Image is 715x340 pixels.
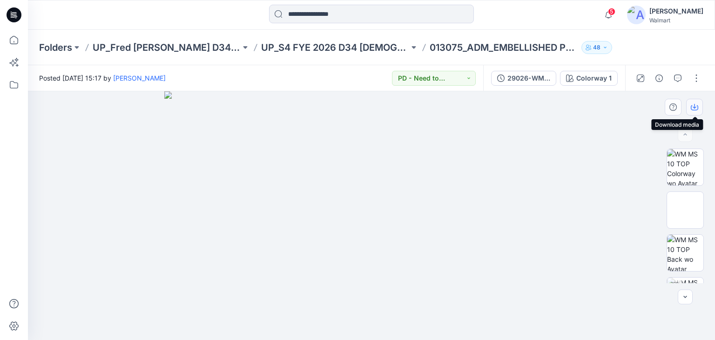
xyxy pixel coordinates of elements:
[491,71,556,86] button: 29026-WMU poplin
[507,73,550,83] div: 29026-WMU poplin
[39,73,166,83] span: Posted [DATE] 15:17 by
[560,71,618,86] button: Colorway 1
[649,17,703,24] div: Walmart
[113,74,166,82] a: [PERSON_NAME]
[667,235,703,271] img: WM MS 10 TOP Back wo Avatar
[649,6,703,17] div: [PERSON_NAME]
[581,41,612,54] button: 48
[593,42,600,53] p: 48
[652,71,667,86] button: Details
[627,6,646,24] img: avatar
[667,278,703,314] img: WM MS 10 TOP Turntable with Avatar
[93,41,241,54] a: UP_Fred [PERSON_NAME] D34 [DEMOGRAPHIC_DATA] Woven Tops
[164,91,578,340] img: eyJhbGciOiJIUzI1NiIsImtpZCI6IjAiLCJzbHQiOiJzZXMiLCJ0eXAiOiJKV1QifQ.eyJkYXRhIjp7InR5cGUiOiJzdG9yYW...
[608,8,615,15] span: 5
[667,149,703,185] img: WM MS 10 TOP Colorway wo Avatar
[430,41,578,54] p: 013075_ADM_EMBELLISHED POPLIN SHIRT_S4_29026-WMU poplin
[39,41,72,54] a: Folders
[261,41,409,54] a: UP_S4 FYE 2026 D34 [DEMOGRAPHIC_DATA] Woven Tops/Jackets
[576,73,612,83] div: Colorway 1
